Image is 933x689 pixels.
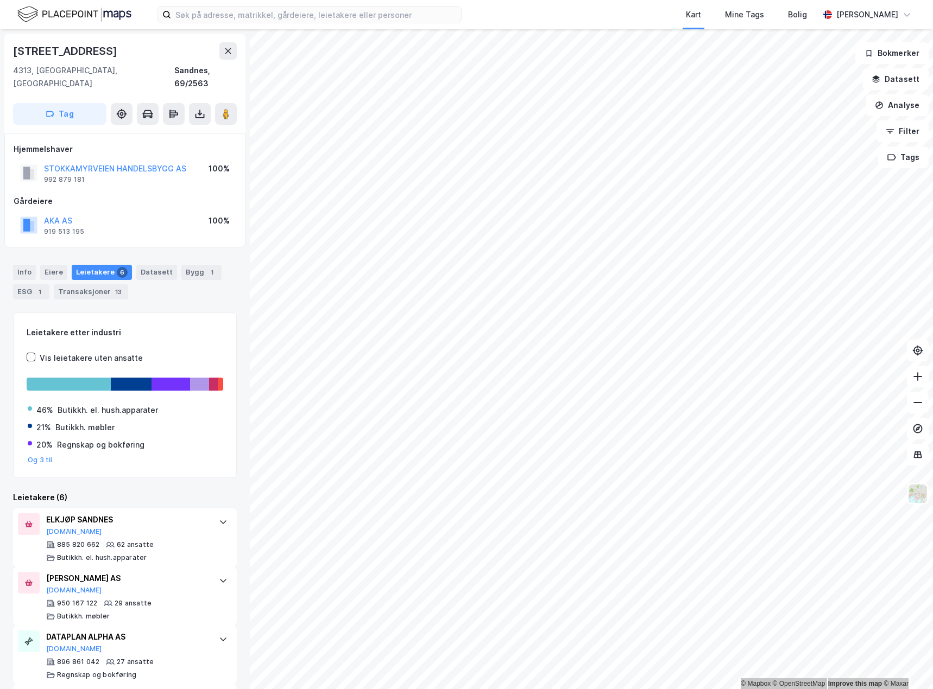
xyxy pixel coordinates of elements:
div: 1 [34,286,45,297]
button: Analyse [866,94,929,116]
button: Bokmerker [855,42,929,64]
input: Søk på adresse, matrikkel, gårdeiere, leietakere eller personer [171,7,461,23]
button: [DOMAIN_NAME] [46,586,102,595]
div: 21% [36,421,51,434]
div: Butikkh. møbler [55,421,115,434]
div: 1 [206,267,217,278]
div: Leietakere [72,265,132,280]
div: 13 [113,286,124,297]
div: Gårdeiere [14,195,236,208]
div: 62 ansatte [117,540,154,549]
div: [PERSON_NAME] AS [46,572,208,585]
div: Leietakere (6) [13,491,237,504]
button: Og 3 til [28,456,53,464]
div: Butikkh. el. hush.apparater [57,553,147,562]
div: DATAPLAN ALPHA AS [46,630,208,643]
div: [PERSON_NAME] [836,8,898,21]
button: Tags [878,146,929,168]
div: 896 861 042 [57,658,99,666]
div: [STREET_ADDRESS] [13,42,119,60]
div: Kontrollprogram for chat [879,637,933,689]
a: Improve this map [828,680,882,687]
div: 885 820 662 [57,540,99,549]
div: Bygg [181,265,222,280]
div: 27 ansatte [117,658,154,666]
div: Bolig [788,8,807,21]
div: Regnskap og bokføring [57,438,144,451]
div: Butikkh. el. hush.apparater [58,404,158,417]
div: 4313, [GEOGRAPHIC_DATA], [GEOGRAPHIC_DATA] [13,64,174,90]
div: Sandnes, 69/2563 [174,64,237,90]
div: Kart [686,8,701,21]
button: [DOMAIN_NAME] [46,645,102,653]
button: Tag [13,103,106,125]
button: Datasett [862,68,929,90]
div: Regnskap og bokføring [57,671,136,679]
img: logo.f888ab2527a4732fd821a326f86c7f29.svg [17,5,131,24]
div: 992 879 181 [44,175,85,184]
button: [DOMAIN_NAME] [46,527,102,536]
div: Mine Tags [725,8,764,21]
img: Z [907,483,928,504]
div: 919 513 195 [44,227,84,236]
div: Hjemmelshaver [14,143,236,156]
div: Transaksjoner [54,284,128,299]
button: Filter [877,120,929,142]
div: 950 167 122 [57,599,97,608]
div: Butikkh. møbler [57,612,110,621]
a: Mapbox [741,680,771,687]
div: Datasett [136,265,177,280]
a: OpenStreetMap [773,680,825,687]
div: 29 ansatte [115,599,152,608]
div: 20% [36,438,53,451]
div: 100% [209,162,230,175]
div: Leietakere etter industri [27,326,223,339]
div: Eiere [40,265,67,280]
div: 100% [209,214,230,227]
div: 46% [36,404,53,417]
iframe: Chat Widget [879,637,933,689]
div: Vis leietakere uten ansatte [40,352,143,365]
div: Info [13,265,36,280]
div: ESG [13,284,49,299]
div: 6 [117,267,128,278]
div: ELKJØP SANDNES [46,513,208,526]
